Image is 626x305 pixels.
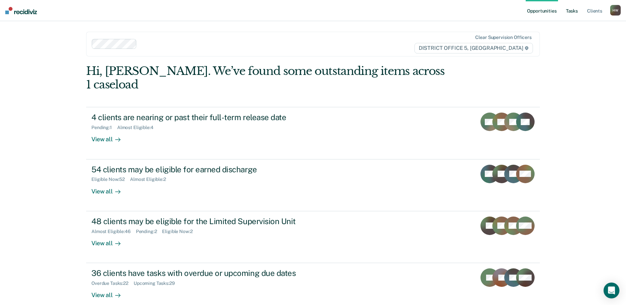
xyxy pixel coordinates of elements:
[91,217,323,226] div: 48 clients may be eligible for the Limited Supervision Unit
[91,281,134,286] div: Overdue Tasks : 22
[91,130,128,143] div: View all
[136,229,162,234] div: Pending : 2
[86,159,540,211] a: 54 clients may be eligible for earned dischargeEligible Now:52Almost Eligible:2View all
[162,229,198,234] div: Eligible Now : 2
[86,64,449,91] div: Hi, [PERSON_NAME]. We’ve found some outstanding items across 1 caseload
[91,234,128,247] div: View all
[91,125,117,130] div: Pending : 1
[91,165,323,174] div: 54 clients may be eligible for earned discharge
[117,125,159,130] div: Almost Eligible : 4
[91,177,130,182] div: Eligible Now : 52
[86,211,540,263] a: 48 clients may be eligible for the Limited Supervision UnitAlmost Eligible:46Pending:2Eligible No...
[610,5,621,16] div: H W
[5,7,37,14] img: Recidiviz
[91,113,323,122] div: 4 clients are nearing or past their full-term release date
[91,229,136,234] div: Almost Eligible : 46
[414,43,533,53] span: DISTRICT OFFICE 5, [GEOGRAPHIC_DATA]
[604,283,619,298] div: Open Intercom Messenger
[91,182,128,195] div: View all
[91,268,323,278] div: 36 clients have tasks with overdue or upcoming due dates
[91,286,128,299] div: View all
[610,5,621,16] button: HW
[130,177,171,182] div: Almost Eligible : 2
[475,35,531,40] div: Clear supervision officers
[134,281,180,286] div: Upcoming Tasks : 29
[86,107,540,159] a: 4 clients are nearing or past their full-term release datePending:1Almost Eligible:4View all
